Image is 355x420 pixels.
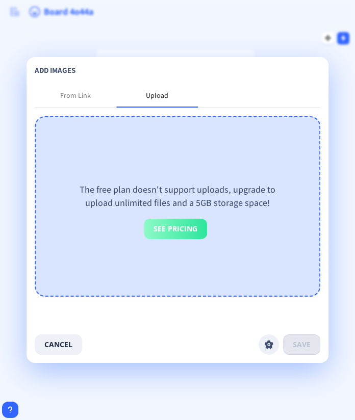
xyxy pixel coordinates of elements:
[144,219,207,239] button: See Pricing
[35,65,320,75] p: add images
[35,334,82,355] button: cancel
[60,90,91,100] div: From Link
[71,183,284,209] p: The free plan doesn't support uploads, upgrade to upload unlimited files and a 5GB storage space!
[146,90,168,100] div: Upload
[283,334,320,355] button: save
